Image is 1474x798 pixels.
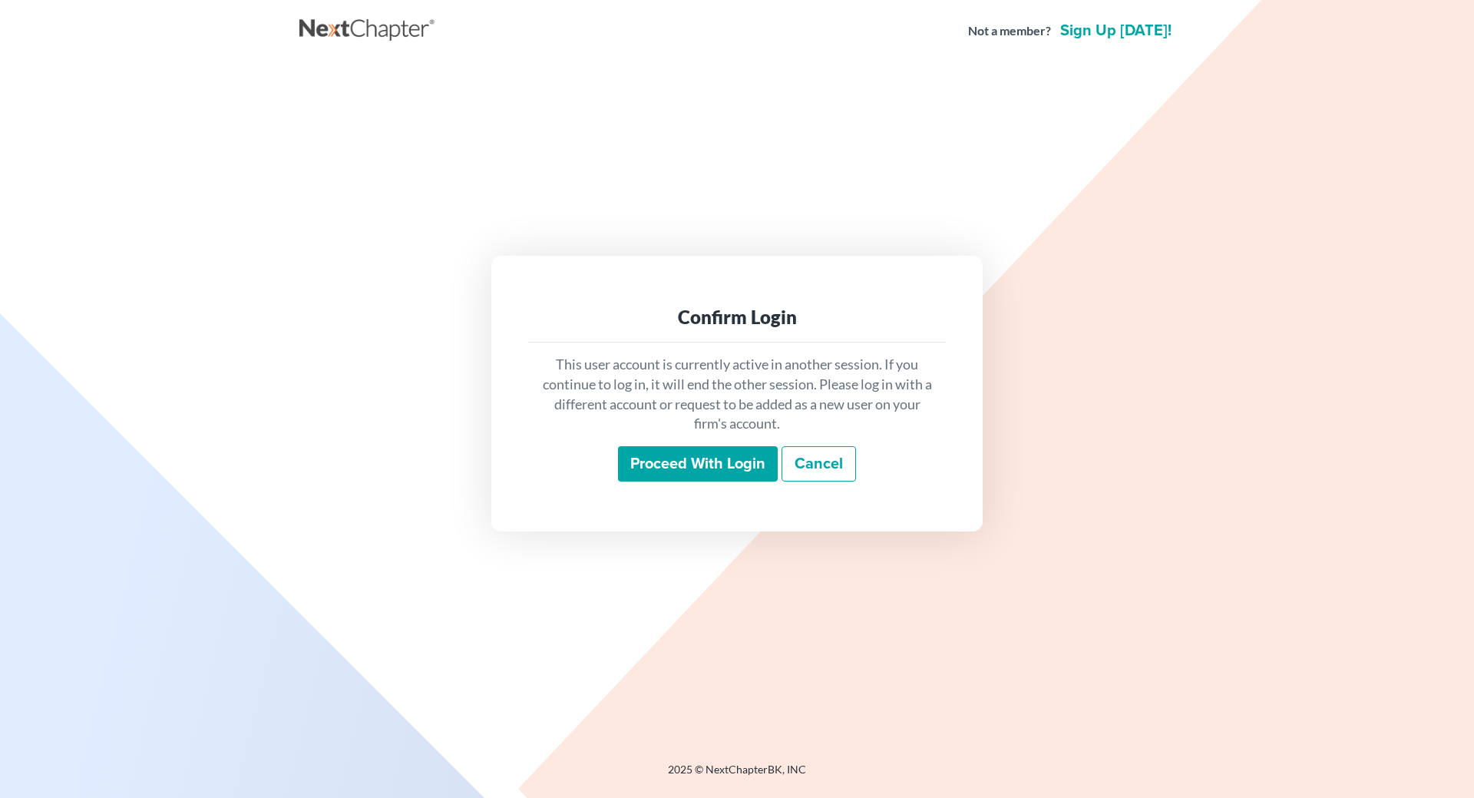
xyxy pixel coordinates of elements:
[540,305,934,329] div: Confirm Login
[1057,23,1175,38] a: Sign up [DATE]!
[618,446,778,482] input: Proceed with login
[540,355,934,434] p: This user account is currently active in another session. If you continue to log in, it will end ...
[968,22,1051,40] strong: Not a member?
[299,762,1175,790] div: 2025 © NextChapterBK, INC
[782,446,856,482] a: Cancel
